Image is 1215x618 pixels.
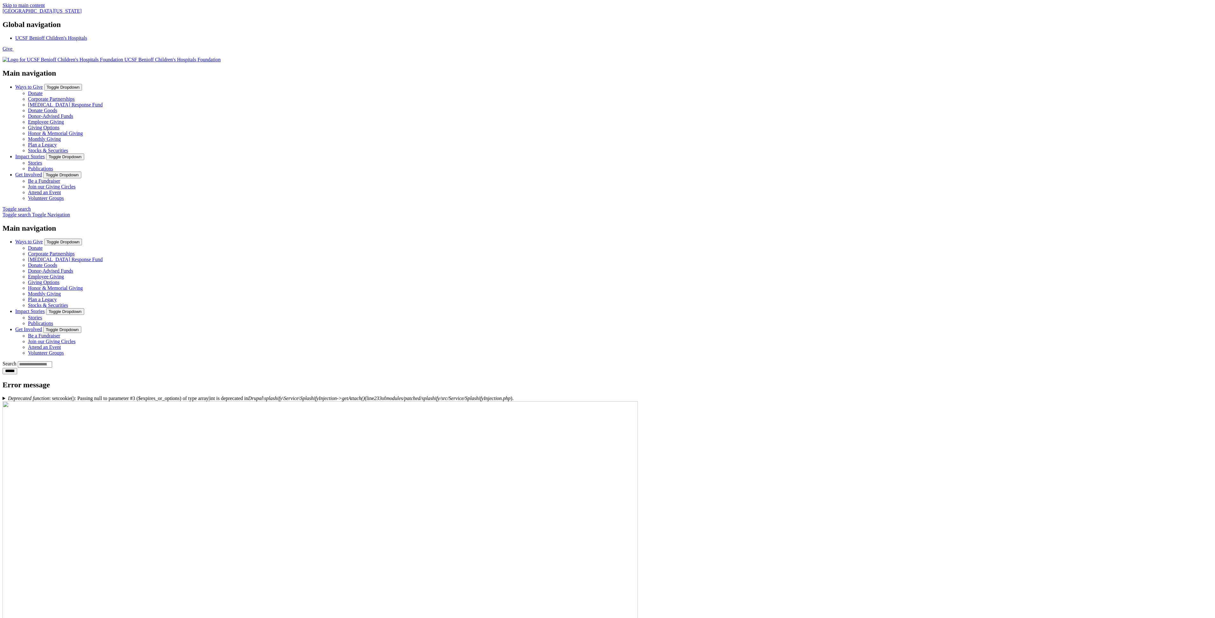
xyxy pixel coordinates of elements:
[28,125,59,130] a: Giving Options
[28,321,53,326] a: Publications
[28,102,103,107] a: [MEDICAL_DATA] Response Fund
[28,268,73,274] a: Donor-Advised Funds
[28,96,75,102] a: Corporate Partnerships
[28,190,61,195] a: Attend an Event
[124,57,220,62] span: UCSF Benioff Children's Hospitals Foundation
[3,206,31,212] span: Toggle search
[3,69,1212,78] h2: Main navigation
[15,35,87,41] a: UCSF Benioff Children's Hospitals
[28,108,57,113] a: Donate Goods
[15,154,45,159] a: Impact Stories
[28,297,57,302] a: Plan a Legacy
[28,280,59,285] a: Giving Options
[8,396,49,401] em: Deprecated function
[44,239,82,245] button: Toggle Dropdown
[28,257,103,262] a: [MEDICAL_DATA] Response Fund
[28,315,42,320] a: Stories
[28,302,68,308] a: Stocks & Securities
[28,113,73,119] a: Donor-Advised Funds
[28,119,64,125] a: Employee Giving
[28,195,64,201] a: Volunteer Groups
[3,8,82,14] a: [GEOGRAPHIC_DATA][US_STATE]
[28,142,57,147] a: Plan a Legacy
[3,20,1212,29] h2: Global navigation
[28,291,61,296] a: Monthly Giving
[43,326,81,333] button: Toggle Dropdown
[15,84,43,90] a: Ways to Give
[3,381,1212,389] h2: Error message
[28,262,57,268] a: Donate Goods
[28,251,75,256] a: Corporate Partnerships
[28,136,61,142] a: Monthly Giving
[44,84,82,91] button: Toggle Dropdown
[28,339,76,344] a: Join our Giving Circles
[28,160,42,166] a: Stories
[46,308,84,315] button: Toggle Dropdown
[374,396,382,401] em: 233
[15,172,42,177] a: Get Involved
[15,239,43,244] a: Ways to Give
[28,148,68,153] a: Stocks & Securities
[3,57,123,63] img: Logo for UCSF Benioff Children's Hospitals Foundation
[3,396,1212,401] summary: Deprecated function: setcookie(): Passing null to parameter #3 ($expires_or_options) of type arra...
[28,285,83,291] a: Honor & Memorial Giving
[3,57,221,62] a: UCSF Benioff Children's Hospitals Foundation
[43,172,81,178] button: Toggle Dropdown
[248,396,365,401] em: Drupal\splashify\Service\SplashifyInjection->getAttach()
[28,91,43,96] a: Donate
[3,361,17,366] label: Search
[3,212,31,217] span: Toggle search
[46,153,84,160] button: Toggle Dropdown
[28,184,76,189] a: Join our Giving Circles
[3,46,14,51] a: Give
[3,3,45,8] a: Skip to main content
[28,333,60,338] a: Be a Fundraiser
[28,245,43,251] a: Donate
[32,212,70,217] span: Toggle Navigation
[28,350,64,356] a: Volunteer Groups
[15,327,42,332] a: Get Involved
[386,396,511,401] em: modules/patched/splashify/src/Service/SplashifyInjection.php
[15,309,45,314] a: Impact Stories
[28,274,64,279] a: Employee Giving
[28,166,53,171] a: Publications
[3,224,1212,233] h2: Main navigation
[28,344,61,350] a: Attend an Event
[28,178,60,184] a: Be a Fundraiser
[3,381,1212,401] div: Error message
[28,131,83,136] a: Honor & Memorial Giving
